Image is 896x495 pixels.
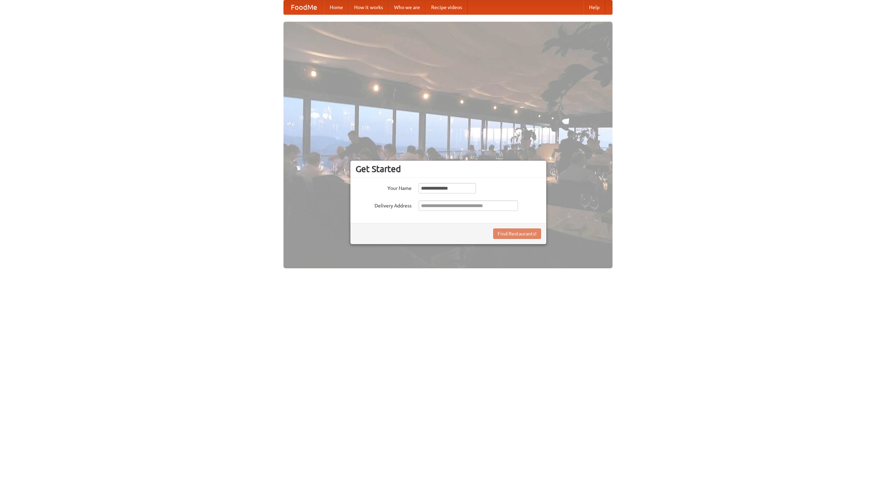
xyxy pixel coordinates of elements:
a: Home [324,0,349,14]
a: Who we are [388,0,426,14]
a: Recipe videos [426,0,468,14]
h3: Get Started [356,164,541,174]
label: Delivery Address [356,200,412,209]
a: Help [583,0,605,14]
a: How it works [349,0,388,14]
label: Your Name [356,183,412,192]
a: FoodMe [284,0,324,14]
button: Find Restaurants! [493,228,541,239]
